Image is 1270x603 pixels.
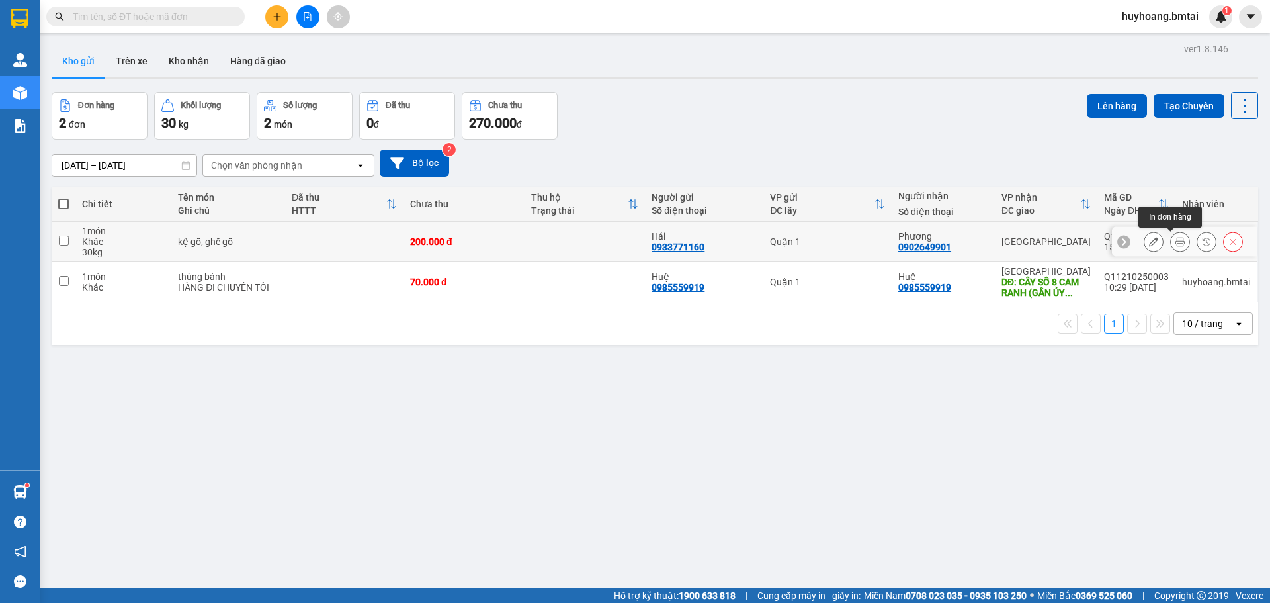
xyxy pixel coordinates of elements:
div: Mã GD [1104,192,1158,203]
div: Ngày ĐH [1104,205,1158,216]
img: logo-vxr [11,9,28,28]
div: Chi tiết [82,199,165,209]
div: Nhân viên [1182,199,1250,209]
button: Tạo Chuyến [1154,94,1224,118]
div: 15:45 [DATE] [1104,242,1169,252]
div: 1 món [82,226,165,236]
div: DĐ: CÂY SỐ 8 CAM RANH (GẦN ỦY BAN) [1001,277,1091,298]
button: Hàng đã giao [220,45,296,77]
div: Chưa thu [410,199,518,209]
div: ĐC giao [1001,205,1080,216]
span: 2 [59,115,66,131]
img: warehouse-icon [13,485,27,499]
div: Khối lượng [181,101,221,110]
strong: 1900 633 818 [679,590,736,601]
div: Đơn hàng [78,101,114,110]
div: ver 1.8.146 [1184,42,1228,56]
span: | [1142,588,1144,603]
div: [GEOGRAPHIC_DATA] [1001,266,1091,277]
div: 10 / trang [1182,317,1223,330]
div: VP nhận [1001,192,1080,203]
div: Khác [82,236,165,247]
button: Lên hàng [1087,94,1147,118]
div: Số lượng [283,101,317,110]
div: HTTT [292,205,386,216]
input: Tìm tên, số ĐT hoặc mã đơn [73,9,229,24]
div: Người gửi [652,192,757,203]
div: 0933771160 [652,242,704,252]
th: Toggle SortBy [763,187,892,222]
div: Khác [82,282,165,293]
div: HÀNG ĐI CHUYẾN TỐI [178,282,278,293]
th: Toggle SortBy [1097,187,1175,222]
li: VP [GEOGRAPHIC_DATA] [91,56,176,100]
div: Chưa thu [488,101,522,110]
span: huyhoang.bmtai [1111,8,1209,24]
div: Trạng thái [531,205,628,216]
sup: 2 [443,143,456,156]
div: Quận 1 [770,277,885,287]
div: ĐC lấy [770,205,874,216]
div: Hải [652,231,757,242]
div: Người nhận [898,191,988,201]
th: Toggle SortBy [285,187,403,222]
div: Đã thu [292,192,386,203]
span: 2 [264,115,271,131]
span: đơn [69,119,85,130]
li: Bình Minh Tải [7,7,192,32]
div: Tên món [178,192,278,203]
div: Quận 1 [770,236,885,247]
span: Hỗ trợ kỹ thuật: [614,588,736,603]
span: Cung cấp máy in - giấy in: [757,588,861,603]
div: 0902649901 [898,242,951,252]
svg: open [355,160,366,171]
span: Miền Bắc [1037,588,1132,603]
div: Phương [898,231,988,242]
strong: 0708 023 035 - 0935 103 250 [906,590,1027,601]
span: message [14,575,26,588]
div: 0985559919 [898,282,951,293]
th: Toggle SortBy [525,187,646,222]
input: Select a date range. [52,155,196,176]
sup: 1 [25,483,29,487]
div: 0985559919 [652,282,704,293]
div: Thu hộ [531,192,628,203]
div: 1 món [82,271,165,282]
div: huyhoang.bmtai [1182,277,1250,287]
span: đ [517,119,522,130]
div: thùng bánh [178,271,278,282]
div: Đã thu [386,101,410,110]
span: kg [179,119,189,130]
span: 1 [1224,6,1229,15]
div: 30 kg [82,247,165,257]
button: 1 [1104,314,1124,334]
div: In đơn hàng [1138,207,1202,228]
svg: open [1234,318,1244,329]
div: Huệ [898,271,988,282]
span: question-circle [14,516,26,528]
div: [GEOGRAPHIC_DATA] [1001,236,1091,247]
span: file-add [303,12,312,21]
div: kệ gỗ, ghế gỗ [178,236,278,247]
span: món [274,119,292,130]
button: aim [327,5,350,28]
span: ... [1065,287,1073,298]
sup: 1 [1222,6,1232,15]
img: solution-icon [13,119,27,133]
div: Sửa đơn hàng [1144,232,1164,252]
th: Toggle SortBy [995,187,1097,222]
span: notification [14,545,26,558]
img: icon-new-feature [1215,11,1227,23]
div: Huệ [652,271,757,282]
button: Đã thu0đ [359,92,455,140]
span: 30 [161,115,176,131]
span: search [55,12,64,21]
img: warehouse-icon [13,86,27,100]
li: VP [GEOGRAPHIC_DATA] [7,56,91,100]
div: VP gửi [770,192,874,203]
span: đ [374,119,379,130]
button: file-add [296,5,319,28]
span: Miền Nam [864,588,1027,603]
div: 10:29 [DATE] [1104,282,1169,293]
div: Ghi chú [178,205,278,216]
